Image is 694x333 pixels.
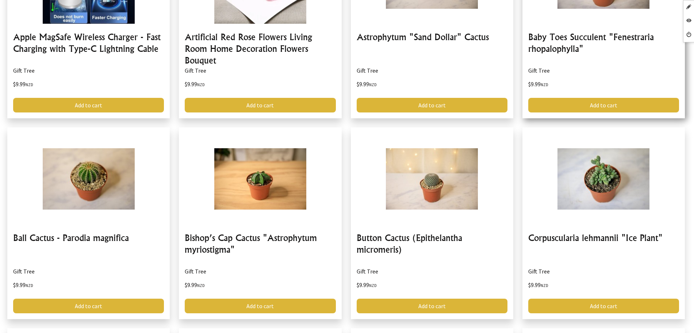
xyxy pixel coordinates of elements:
[13,98,164,112] a: Add to cart
[185,98,336,112] a: Add to cart
[528,299,679,313] a: Add to cart
[528,98,679,112] a: Add to cart
[357,98,507,112] a: Add to cart
[13,299,164,313] a: Add to cart
[357,299,507,313] a: Add to cart
[185,299,336,313] a: Add to cart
